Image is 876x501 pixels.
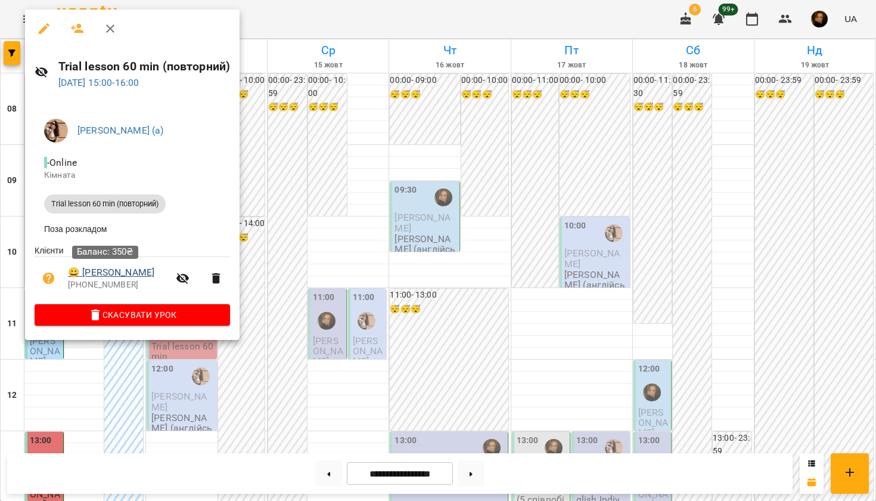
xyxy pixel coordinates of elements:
[44,199,166,209] span: Trial lesson 60 min (повторний)
[77,246,133,257] span: Баланс: 350₴
[68,265,154,280] a: 😀 [PERSON_NAME]
[58,77,139,88] a: [DATE] 15:00-16:00
[44,119,68,143] img: da26dbd3cedc0bbfae66c9bd16ef366e.jpeg
[35,304,230,326] button: Скасувати Урок
[35,218,230,240] li: Поза розкладом
[77,125,164,136] a: [PERSON_NAME] (а)
[58,57,231,76] h6: Trial lesson 60 min (повторний)
[68,279,169,291] p: [PHONE_NUMBER]
[44,169,220,181] p: Кімната
[44,308,220,322] span: Скасувати Урок
[44,157,79,168] span: - Online
[35,264,63,293] button: Візит ще не сплачено. Додати оплату?
[35,245,230,304] ul: Клієнти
